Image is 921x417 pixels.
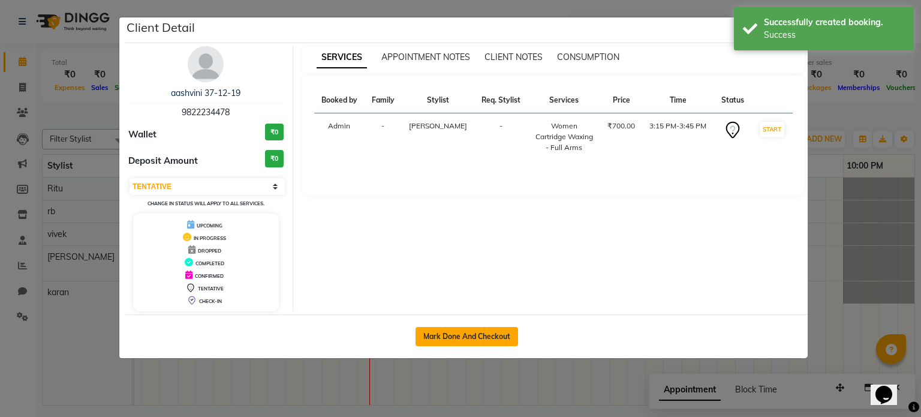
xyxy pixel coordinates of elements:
span: CLIENT NOTES [484,52,543,62]
span: CONFIRMED [195,273,224,279]
th: Status [714,88,751,113]
td: - [365,113,402,161]
th: Req. Stylist [474,88,528,113]
img: avatar [188,46,224,82]
div: Success [764,29,905,41]
span: CHECK-IN [199,298,222,304]
span: Deposit Amount [128,154,198,168]
td: Admin [314,113,365,161]
span: Wallet [128,128,156,142]
span: IN PROGRESS [194,235,226,241]
span: APPOINTMENT NOTES [381,52,470,62]
h5: Client Detail [127,19,195,37]
th: Services [528,88,600,113]
span: DROPPED [198,248,221,254]
button: START [760,122,784,137]
span: UPCOMING [197,223,222,229]
th: Price [600,88,642,113]
small: Change in status will apply to all services. [148,200,264,206]
th: Time [642,88,714,113]
span: COMPLETED [195,260,224,266]
h3: ₹0 [265,124,284,141]
td: - [474,113,528,161]
span: TENTATIVE [198,286,224,292]
th: Stylist [402,88,474,113]
span: CONSUMPTION [557,52,619,62]
div: Women Cartridge Waxing - Full Arms [535,121,593,153]
div: ₹700.00 [607,121,635,131]
span: 9822234478 [182,107,230,118]
a: aashvini 37-12-19 [171,88,240,98]
h3: ₹0 [265,150,284,167]
th: Family [365,88,402,113]
th: Booked by [314,88,365,113]
span: [PERSON_NAME] [409,121,467,130]
iframe: chat widget [871,369,909,405]
button: Mark Done And Checkout [416,327,518,346]
td: 3:15 PM-3:45 PM [642,113,714,161]
span: SERVICES [317,47,367,68]
div: Successfully created booking. [764,16,905,29]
